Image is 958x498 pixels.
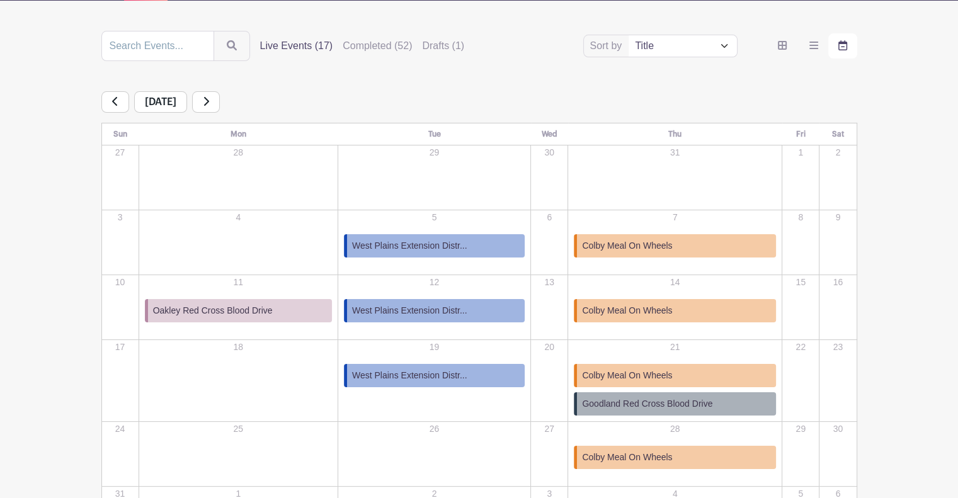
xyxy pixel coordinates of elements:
[153,304,273,317] span: Oakley Red Cross Blood Drive
[145,299,332,322] a: Oakley Red Cross Blood Drive
[532,276,567,289] p: 13
[582,304,672,317] span: Colby Meal On Wheels
[140,341,337,354] p: 18
[574,234,776,257] a: Colby Meal On Wheels
[590,38,626,54] label: Sort by
[531,123,568,145] th: Wed
[782,123,819,145] th: Fri
[352,239,467,252] span: West Plains Extension Distr...
[574,446,776,469] a: Colby Meal On Wheels
[568,123,782,145] th: Thu
[569,146,781,159] p: 31
[103,146,138,159] p: 27
[140,422,337,436] p: 25
[344,364,525,387] a: West Plains Extension Distr...
[140,276,337,289] p: 11
[338,123,530,145] th: Tue
[574,299,776,322] a: Colby Meal On Wheels
[339,276,530,289] p: 12
[352,304,467,317] span: West Plains Extension Distr...
[344,234,525,257] a: West Plains Extension Distr...
[344,299,525,322] a: West Plains Extension Distr...
[820,276,855,289] p: 16
[339,341,530,354] p: 19
[532,211,567,224] p: 6
[352,369,467,382] span: West Plains Extension Distr...
[569,422,781,436] p: 28
[574,364,776,387] a: Colby Meal On Wheels
[820,422,855,436] p: 30
[101,123,139,145] th: Sun
[532,146,567,159] p: 30
[574,392,776,416] a: Goodland Red Cross Blood Drive
[783,211,818,224] p: 8
[139,123,338,145] th: Mon
[260,38,333,54] label: Live Events (17)
[819,123,857,145] th: Sat
[569,276,781,289] p: 14
[820,146,855,159] p: 2
[768,33,857,59] div: order and view
[260,38,465,54] div: filters
[569,211,781,224] p: 7
[582,369,672,382] span: Colby Meal On Wheels
[140,146,337,159] p: 28
[134,91,187,113] span: [DATE]
[783,422,818,436] p: 29
[103,341,138,354] p: 17
[532,341,567,354] p: 20
[820,211,855,224] p: 9
[783,146,818,159] p: 1
[101,31,214,61] input: Search Events...
[422,38,464,54] label: Drafts (1)
[339,211,530,224] p: 5
[582,451,672,464] span: Colby Meal On Wheels
[532,422,567,436] p: 27
[783,276,818,289] p: 15
[339,422,530,436] p: 26
[569,341,781,354] p: 21
[820,341,855,354] p: 23
[582,239,672,252] span: Colby Meal On Wheels
[582,397,712,410] span: Goodland Red Cross Blood Drive
[103,211,138,224] p: 3
[343,38,412,54] label: Completed (52)
[339,146,530,159] p: 29
[103,276,138,289] p: 10
[103,422,138,436] p: 24
[140,211,337,224] p: 4
[783,341,818,354] p: 22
